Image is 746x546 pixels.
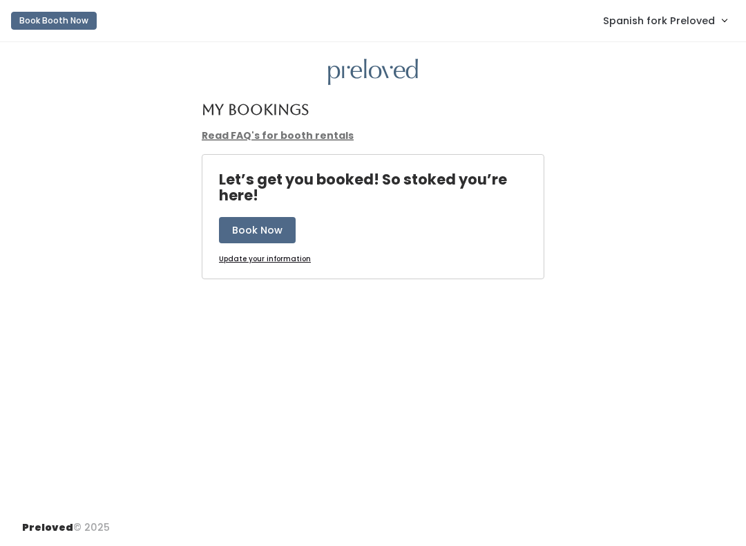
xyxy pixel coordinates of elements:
[219,254,311,264] u: Update your information
[219,254,311,265] a: Update your information
[603,13,715,28] span: Spanish fork Preloved
[11,6,97,36] a: Book Booth Now
[11,12,97,30] button: Book Booth Now
[219,217,296,243] button: Book Now
[589,6,740,35] a: Spanish fork Preloved
[219,171,544,203] h4: Let’s get you booked! So stoked you’re here!
[22,509,110,535] div: © 2025
[202,129,354,142] a: Read FAQ's for booth rentals
[328,59,418,86] img: preloved logo
[202,102,309,117] h4: My Bookings
[22,520,73,534] span: Preloved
